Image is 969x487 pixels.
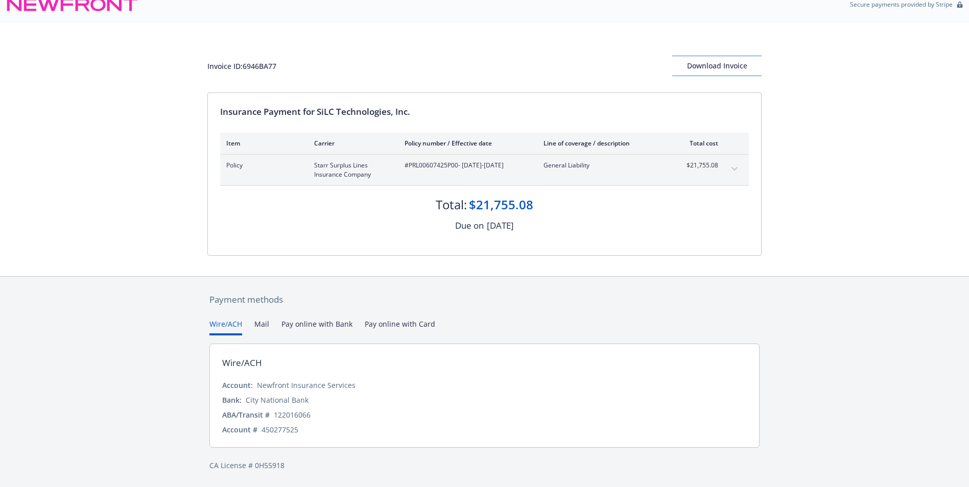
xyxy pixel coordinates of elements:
button: Pay online with Card [365,319,435,335]
div: Invoice ID: 6946BA77 [207,61,276,71]
span: Starr Surplus Lines Insurance Company [314,161,388,179]
button: Mail [254,319,269,335]
div: $21,755.08 [469,196,533,213]
span: General Liability [543,161,664,170]
button: Wire/ACH [209,319,242,335]
div: Account # [222,424,257,435]
button: expand content [726,161,743,177]
div: [DATE] [487,219,514,232]
div: Bank: [222,395,242,405]
span: #PRL00607425P00 - [DATE]-[DATE] [405,161,527,170]
div: Payment methods [209,293,760,306]
span: $21,755.08 [680,161,718,170]
div: Insurance Payment for SiLC Technologies, Inc. [220,105,749,118]
div: Carrier [314,139,388,148]
span: Policy [226,161,298,170]
div: Account: [222,380,253,391]
button: Pay online with Bank [281,319,352,335]
div: Newfront Insurance Services [257,380,356,391]
div: CA License # 0H55918 [209,460,760,471]
div: Line of coverage / description [543,139,664,148]
div: Total: [436,196,467,213]
div: Total cost [680,139,718,148]
div: 122016066 [274,409,311,420]
div: 450277525 [262,424,298,435]
div: Due on [455,219,484,232]
div: PolicyStarr Surplus Lines Insurance Company#PRL00607425P00- [DATE]-[DATE]General Liability$21,755... [220,155,749,185]
div: Wire/ACH [222,356,262,370]
div: City National Bank [246,395,309,405]
button: Download Invoice [672,56,762,76]
div: Policy number / Effective date [405,139,527,148]
div: ABA/Transit # [222,409,270,420]
div: Item [226,139,298,148]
